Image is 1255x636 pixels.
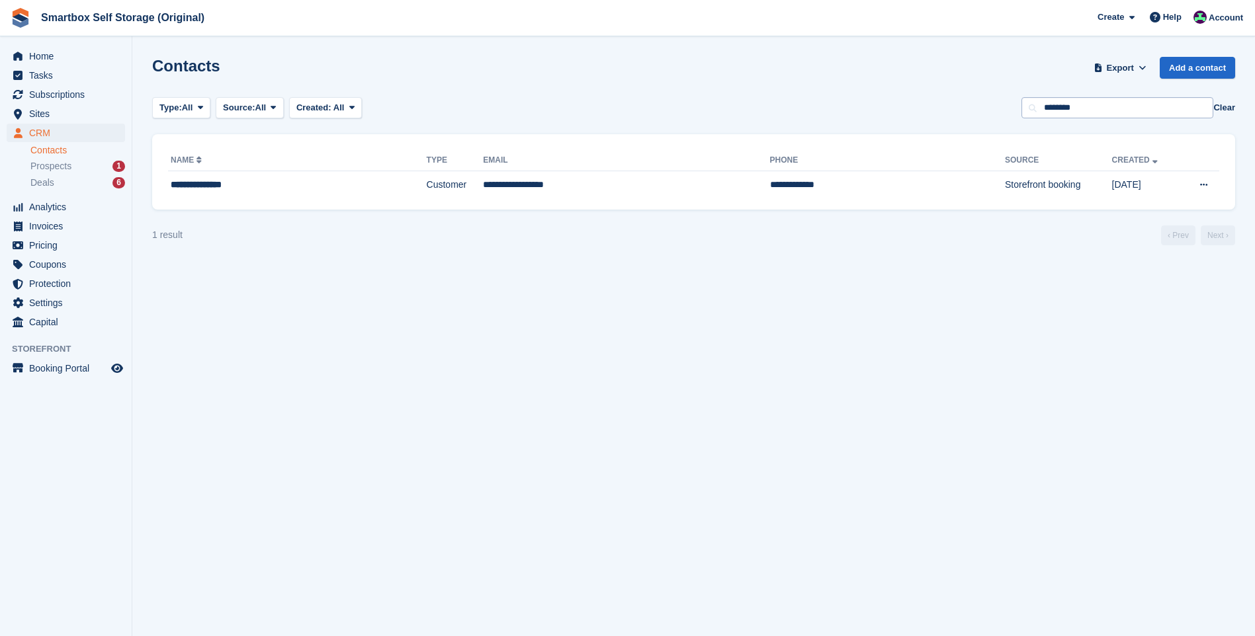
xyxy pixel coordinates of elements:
[7,217,125,235] a: menu
[1193,11,1207,24] img: Alex Selenitsas
[29,198,108,216] span: Analytics
[7,236,125,255] a: menu
[1201,225,1235,245] a: Next
[12,342,132,356] span: Storefront
[1112,155,1160,165] a: Created
[427,150,484,171] th: Type
[1107,61,1134,75] span: Export
[7,104,125,123] a: menu
[29,359,108,378] span: Booking Portal
[112,177,125,188] div: 6
[152,97,210,119] button: Type: All
[29,124,108,142] span: CRM
[1209,11,1243,24] span: Account
[152,228,183,242] div: 1 result
[7,255,125,274] a: menu
[7,274,125,293] a: menu
[112,161,125,172] div: 1
[109,360,125,376] a: Preview store
[333,102,345,112] span: All
[30,144,125,157] a: Contacts
[171,155,204,165] a: Name
[1161,225,1195,245] a: Previous
[483,150,769,171] th: Email
[7,198,125,216] a: menu
[30,176,125,190] a: Deals 6
[7,85,125,104] a: menu
[29,217,108,235] span: Invoices
[1005,171,1112,199] td: Storefront booking
[7,47,125,65] a: menu
[29,255,108,274] span: Coupons
[152,57,220,75] h1: Contacts
[159,101,182,114] span: Type:
[7,313,125,331] a: menu
[7,66,125,85] a: menu
[1112,171,1180,199] td: [DATE]
[7,294,125,312] a: menu
[30,159,125,173] a: Prospects 1
[29,274,108,293] span: Protection
[1158,225,1238,245] nav: Page
[1213,101,1235,114] button: Clear
[223,101,255,114] span: Source:
[29,104,108,123] span: Sites
[29,294,108,312] span: Settings
[182,101,193,114] span: All
[29,85,108,104] span: Subscriptions
[29,313,108,331] span: Capital
[11,8,30,28] img: stora-icon-8386f47178a22dfd0bd8f6a31ec36ba5ce8667c1dd55bd0f319d3a0aa187defe.svg
[770,150,1005,171] th: Phone
[29,66,108,85] span: Tasks
[1163,11,1182,24] span: Help
[216,97,284,119] button: Source: All
[296,102,331,112] span: Created:
[289,97,362,119] button: Created: All
[36,7,210,28] a: Smartbox Self Storage (Original)
[1005,150,1112,171] th: Source
[1160,57,1235,79] a: Add a contact
[30,177,54,189] span: Deals
[7,124,125,142] a: menu
[1098,11,1124,24] span: Create
[29,47,108,65] span: Home
[30,160,71,173] span: Prospects
[1091,57,1149,79] button: Export
[29,236,108,255] span: Pricing
[7,359,125,378] a: menu
[427,171,484,199] td: Customer
[255,101,267,114] span: All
